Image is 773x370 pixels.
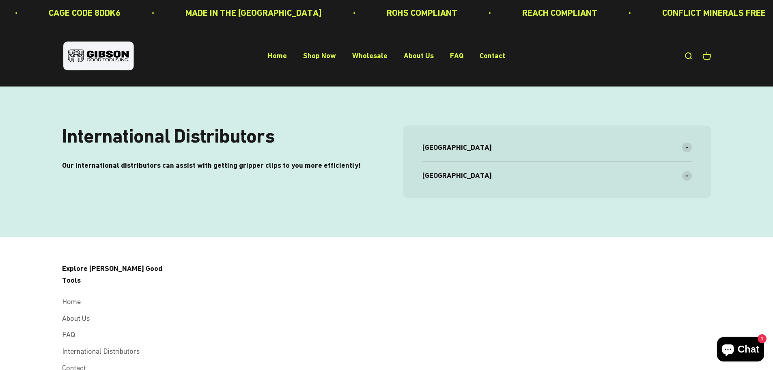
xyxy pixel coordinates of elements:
h2: International Distributors [62,125,370,147]
p: CAGE CODE 8DDK6 [46,6,118,20]
a: Home [62,296,81,308]
inbox-online-store-chat: Shopify online store chat [715,337,767,364]
a: International Distributors [62,346,140,357]
a: Contact [480,52,505,60]
p: REACH COMPLIANT [520,6,595,20]
a: Shop Now [303,52,336,60]
a: FAQ [62,329,75,341]
span: [GEOGRAPHIC_DATA] [422,170,492,182]
a: About Us [62,313,90,325]
p: Explore [PERSON_NAME] Good Tools [62,263,164,286]
a: Wholesale [352,52,388,60]
a: FAQ [450,52,463,60]
strong: Our international distributors can assist with getting gripper clips to you more efficiently! [62,161,361,169]
summary: [GEOGRAPHIC_DATA] [422,162,692,190]
span: [GEOGRAPHIC_DATA] [422,142,492,154]
a: About Us [404,52,434,60]
summary: [GEOGRAPHIC_DATA] [422,134,692,162]
p: CONFLICT MINERALS FREE [660,6,763,20]
p: MADE IN THE [GEOGRAPHIC_DATA] [183,6,319,20]
p: ROHS COMPLIANT [384,6,455,20]
a: Home [268,52,287,60]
